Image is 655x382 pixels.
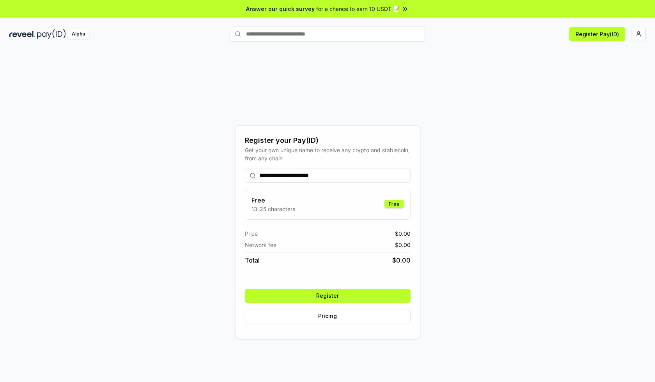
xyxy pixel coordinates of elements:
div: Alpha [67,29,89,39]
img: pay_id [37,29,66,39]
button: Pricing [245,309,411,323]
span: Total [245,256,260,265]
button: Register [245,289,411,303]
span: $ 0.00 [395,241,411,249]
button: Register Pay(ID) [569,27,625,41]
span: for a chance to earn 10 USDT 📝 [316,5,400,13]
img: reveel_dark [9,29,35,39]
div: Free [384,200,404,208]
span: Price [245,229,258,238]
div: Register your Pay(ID) [245,135,411,146]
p: 13-25 characters [251,205,295,213]
h3: Free [251,195,295,205]
span: $ 0.00 [395,229,411,238]
span: Answer our quick survey [246,5,315,13]
div: Get your own unique name to receive any crypto and stablecoin, from any chain [245,146,411,162]
span: Network fee [245,241,276,249]
span: $ 0.00 [392,256,411,265]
